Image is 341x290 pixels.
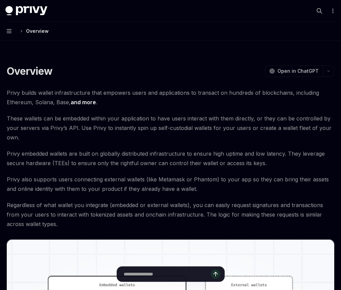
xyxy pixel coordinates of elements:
[211,269,220,279] button: Send message
[7,88,334,107] span: Privy builds wallet infrastructure that empowers users and applications to transact on hundreds o...
[5,6,47,16] img: dark logo
[71,99,96,106] a: and more
[26,27,49,35] div: Overview
[7,149,334,168] span: Privy embedded wallets are built on globally distributed infrastructure to ensure high uptime and...
[277,68,319,74] span: Open in ChatGPT
[7,175,334,194] span: Privy also supports users connecting external wallets (like Metamask or Phantom) to your app so t...
[7,200,334,229] span: Regardless of what wallet you integrate (embedded or external wallets), you can easily request si...
[7,114,334,142] span: These wallets can be embedded within your application to have users interact with them directly, ...
[265,65,323,77] button: Open in ChatGPT
[329,6,336,16] button: More actions
[7,65,52,77] h1: Overview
